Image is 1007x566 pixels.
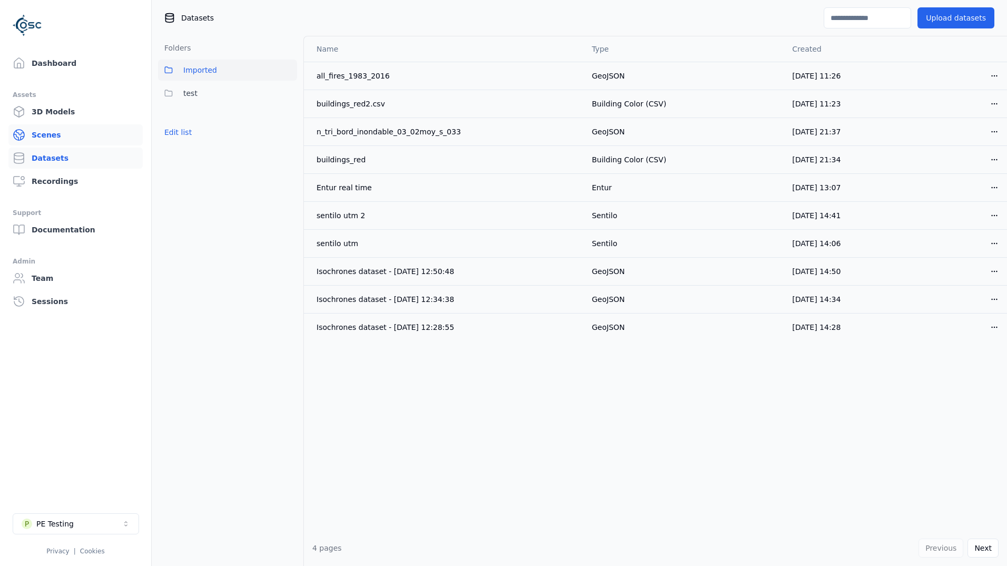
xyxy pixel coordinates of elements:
div: buildings_red [317,154,552,165]
div: all_fires_1983_2016 [317,71,552,81]
td: Building Color (CSV) [584,90,784,118]
div: Assets [13,89,139,101]
a: Privacy [46,548,69,555]
td: GeoJSON [584,62,784,90]
span: [DATE] 11:23 [792,100,841,108]
td: Entur [584,173,784,201]
a: Recordings [8,171,143,192]
span: Imported [183,64,217,76]
th: Name [304,36,584,62]
div: Isochrones dataset - [DATE] 12:34:38 [317,294,552,305]
span: [DATE] 21:34 [792,155,841,164]
span: [DATE] 11:26 [792,72,841,80]
a: Cookies [80,548,105,555]
td: Sentilo [584,201,784,229]
button: Select a workspace [13,513,139,534]
div: Isochrones dataset - [DATE] 12:50:48 [317,266,552,277]
div: PE Testing [36,519,74,529]
span: [DATE] 14:50 [792,267,841,276]
a: Sessions [8,291,143,312]
div: sentilo utm [317,238,552,249]
div: Support [13,207,139,219]
div: Isochrones dataset - [DATE] 12:28:55 [317,322,552,333]
span: 4 pages [312,544,342,552]
span: [DATE] 14:34 [792,295,841,304]
div: n_tri_bord_inondable_03_02moy_s_033 [317,126,552,137]
img: Logo [13,11,42,40]
span: Datasets [181,13,214,23]
span: [DATE] 14:28 [792,323,841,331]
a: Datasets [8,148,143,169]
button: Upload datasets [917,7,994,28]
div: sentilo utm 2 [317,210,552,221]
button: Imported [158,60,297,81]
td: Sentilo [584,229,784,257]
td: GeoJSON [584,313,784,341]
button: test [158,83,297,104]
button: Next [967,539,999,558]
div: buildings_red2.csv [317,99,552,109]
h3: Folders [158,43,191,53]
th: Created [784,36,982,62]
span: [DATE] 14:06 [792,239,841,248]
a: 3D Models [8,101,143,122]
div: Entur real time [317,182,552,193]
span: [DATE] 21:37 [792,128,841,136]
div: Admin [13,255,139,268]
td: GeoJSON [584,118,784,145]
span: test [183,87,198,100]
a: Scenes [8,124,143,145]
td: GeoJSON [584,257,784,285]
th: Type [584,36,784,62]
span: [DATE] 14:41 [792,211,841,220]
a: Dashboard [8,53,143,74]
span: | [74,548,76,555]
span: [DATE] 13:07 [792,183,841,192]
div: P [22,519,32,529]
td: Building Color (CSV) [584,145,784,173]
a: Team [8,268,143,289]
a: Documentation [8,219,143,240]
td: GeoJSON [584,285,784,313]
button: Edit list [158,123,198,142]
